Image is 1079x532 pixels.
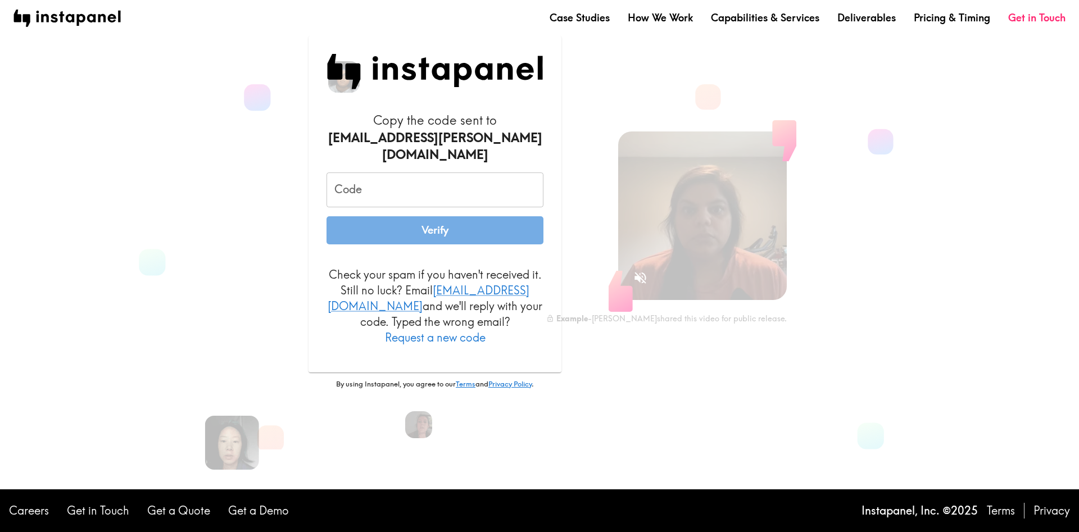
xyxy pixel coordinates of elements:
a: Get a Demo [228,503,289,519]
a: Get a Quote [147,503,210,519]
a: Get in Touch [67,503,129,519]
button: Sound is off [628,266,652,290]
a: Case Studies [550,11,610,25]
img: Instapanel [327,54,543,89]
button: Verify [327,216,543,244]
a: Privacy Policy [488,379,532,388]
a: Careers [9,503,49,519]
a: Terms [456,379,475,388]
a: Privacy [1033,503,1070,519]
a: How We Work [628,11,693,25]
div: - [PERSON_NAME] shared this video for public release. [546,313,787,324]
img: Jennifer [405,411,432,438]
a: Terms [987,503,1015,519]
img: Rennie [205,416,259,470]
a: [EMAIL_ADDRESS][DOMAIN_NAME] [328,283,529,313]
a: Deliverables [837,11,896,25]
p: By using Instapanel, you agree to our and . [309,379,561,389]
button: Request a new code [385,330,486,345]
b: Example [556,313,588,324]
p: Check your spam if you haven't received it. Still no luck? Email and we'll reply with your code. ... [327,267,543,345]
h6: Copy the code sent to [327,112,543,163]
a: Get in Touch [1008,11,1066,25]
div: [EMAIL_ADDRESS][PERSON_NAME][DOMAIN_NAME] [327,129,543,164]
p: Instapanel, Inc. © 2025 [862,503,978,519]
img: instapanel [13,10,121,27]
a: Pricing & Timing [914,11,990,25]
a: Capabilities & Services [711,11,819,25]
input: xxx_xxx_xxx [327,172,543,207]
